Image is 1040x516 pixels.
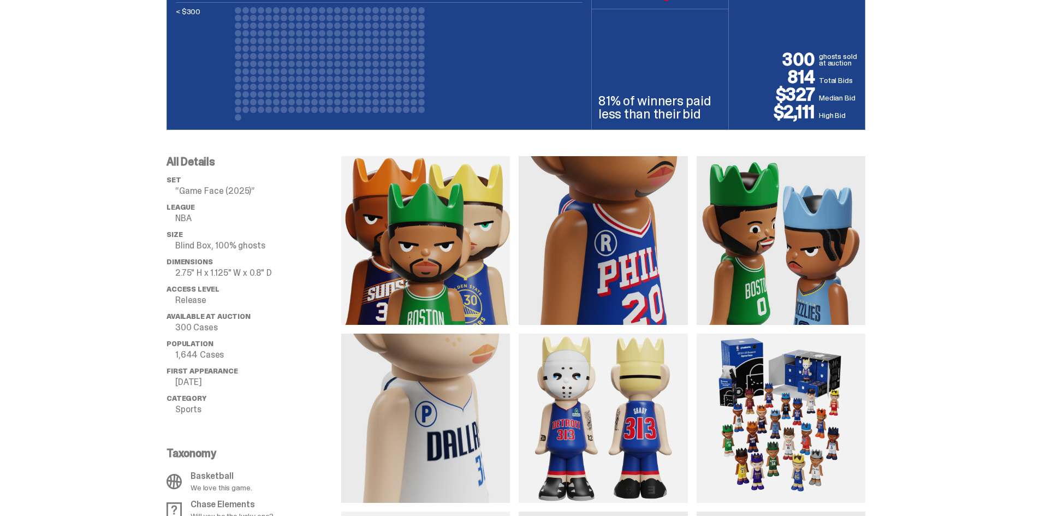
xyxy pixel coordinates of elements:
[167,175,181,185] span: set
[191,500,273,509] p: Chase Elements
[175,296,341,305] p: Release
[819,92,858,103] p: Median Bid
[341,156,510,325] img: media gallery image
[191,484,252,491] p: We love this game.
[167,366,237,376] span: First Appearance
[167,339,213,348] span: Population
[167,257,212,266] span: Dimensions
[175,214,341,223] p: NBA
[167,448,335,459] p: Taxonomy
[176,7,230,121] p: < $300
[175,378,341,387] p: [DATE]
[819,53,858,68] p: ghosts sold at auction
[697,156,865,325] img: media gallery image
[167,284,219,294] span: Access Level
[519,156,687,325] img: media gallery image
[735,103,819,121] p: $2,111
[735,51,819,68] p: 300
[175,269,341,277] p: 2.75" H x 1.125" W x 0.8" D
[175,187,341,195] p: “Game Face (2025)”
[735,86,819,103] p: $327
[167,203,195,212] span: League
[167,394,206,403] span: Category
[697,334,865,502] img: media gallery image
[175,241,341,250] p: Blind Box, 100% ghosts
[819,110,858,121] p: High Bid
[735,68,819,86] p: 814
[598,94,722,121] p: 81% of winners paid less than their bid
[167,312,251,321] span: Available at Auction
[819,75,858,86] p: Total Bids
[167,230,182,239] span: Size
[175,405,341,414] p: Sports
[191,472,252,481] p: Basketball
[519,334,687,502] img: media gallery image
[341,334,510,502] img: media gallery image
[167,156,341,167] p: All Details
[175,351,341,359] p: 1,644 Cases
[175,323,341,332] p: 300 Cases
